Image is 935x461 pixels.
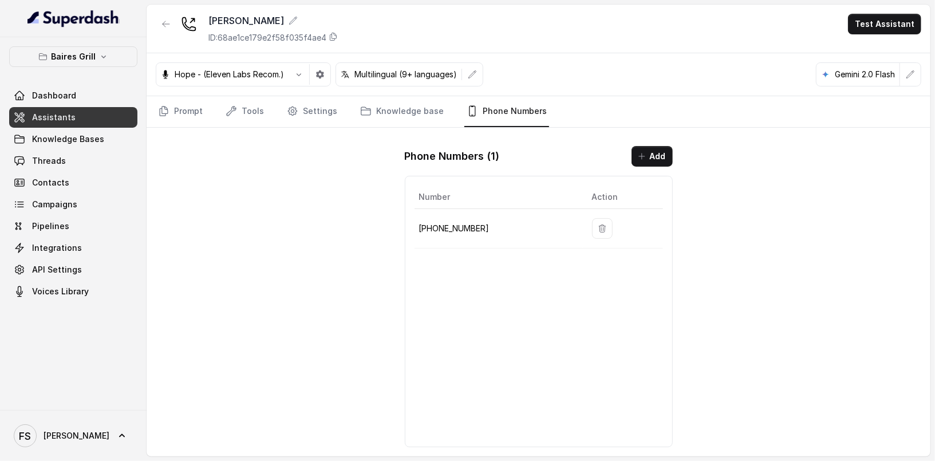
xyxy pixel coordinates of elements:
a: Settings [285,96,340,127]
a: Knowledge base [358,96,446,127]
svg: google logo [821,70,830,79]
p: Baires Grill [51,50,96,64]
div: [PERSON_NAME] [208,14,338,27]
a: Threads [9,151,137,171]
text: FS [19,430,31,442]
span: Dashboard [32,90,76,101]
p: [PHONE_NUMBER] [419,222,574,235]
span: Knowledge Bases [32,133,104,145]
button: Test Assistant [848,14,921,34]
a: Knowledge Bases [9,129,137,149]
nav: Tabs [156,96,921,127]
span: Pipelines [32,220,69,232]
img: light.svg [27,9,120,27]
a: Phone Numbers [464,96,549,127]
span: Voices Library [32,286,89,297]
button: Baires Grill [9,46,137,67]
span: [PERSON_NAME] [44,430,109,442]
span: Assistants [32,112,76,123]
a: Integrations [9,238,137,258]
a: Assistants [9,107,137,128]
p: Multilingual (9+ languages) [354,69,457,80]
span: Contacts [32,177,69,188]
p: Gemini 2.0 Flash [835,69,895,80]
a: Dashboard [9,85,137,106]
a: Prompt [156,96,205,127]
p: Hope - (Eleven Labs Recom.) [175,69,284,80]
span: Threads [32,155,66,167]
a: Voices Library [9,281,137,302]
button: Add [632,146,673,167]
th: Action [583,186,663,209]
th: Number [415,186,583,209]
a: Contacts [9,172,137,193]
a: Tools [223,96,266,127]
span: API Settings [32,264,82,275]
a: Pipelines [9,216,137,237]
span: Campaigns [32,199,77,210]
span: Integrations [32,242,82,254]
p: ID: 68ae1ce179e2f58f035f4ae4 [208,32,326,44]
a: Campaigns [9,194,137,215]
a: [PERSON_NAME] [9,420,137,452]
h1: Phone Numbers ( 1 ) [405,147,500,166]
a: API Settings [9,259,137,280]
